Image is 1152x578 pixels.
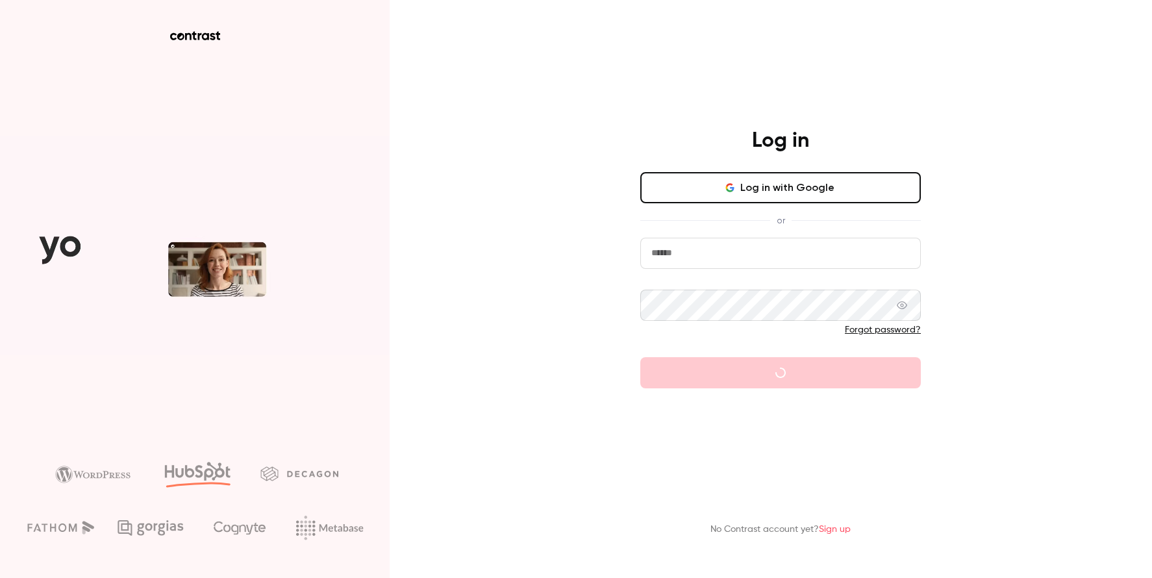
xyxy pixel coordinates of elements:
[819,525,851,534] a: Sign up
[752,128,809,154] h4: Log in
[260,466,338,481] img: decagon
[640,172,921,203] button: Log in with Google
[710,523,851,536] p: No Contrast account yet?
[770,214,792,227] span: or
[845,325,921,334] a: Forgot password?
